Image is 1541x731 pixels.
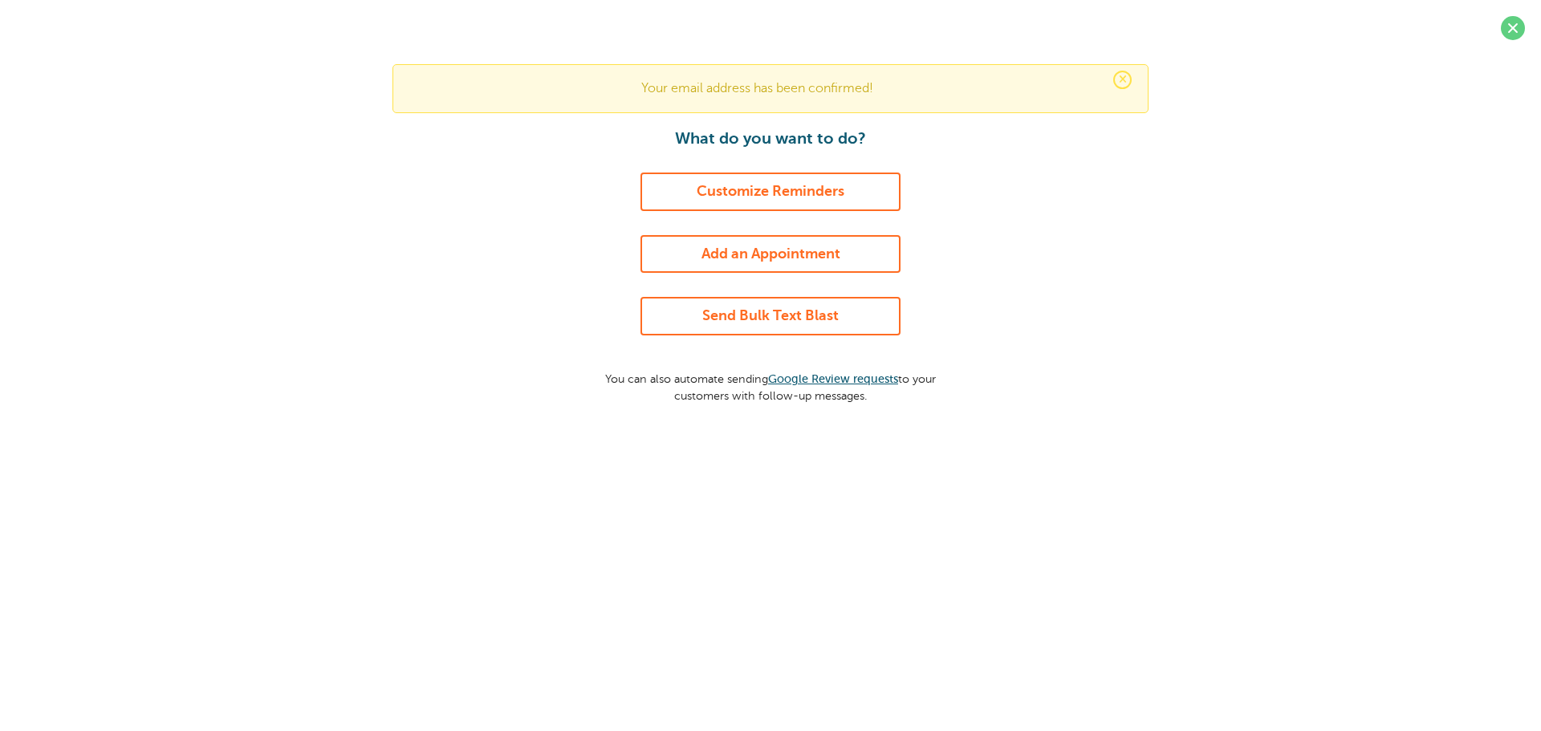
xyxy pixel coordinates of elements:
[590,359,951,404] p: You can also automate sending to your customers with follow-up messages.
[768,372,898,385] a: Google Review requests
[1113,71,1132,89] span: ×
[640,297,901,335] a: Send Bulk Text Blast
[590,129,951,148] h1: What do you want to do?
[409,81,1132,96] p: Your email address has been confirmed!
[640,235,901,274] a: Add an Appointment
[640,173,901,211] a: Customize Reminders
